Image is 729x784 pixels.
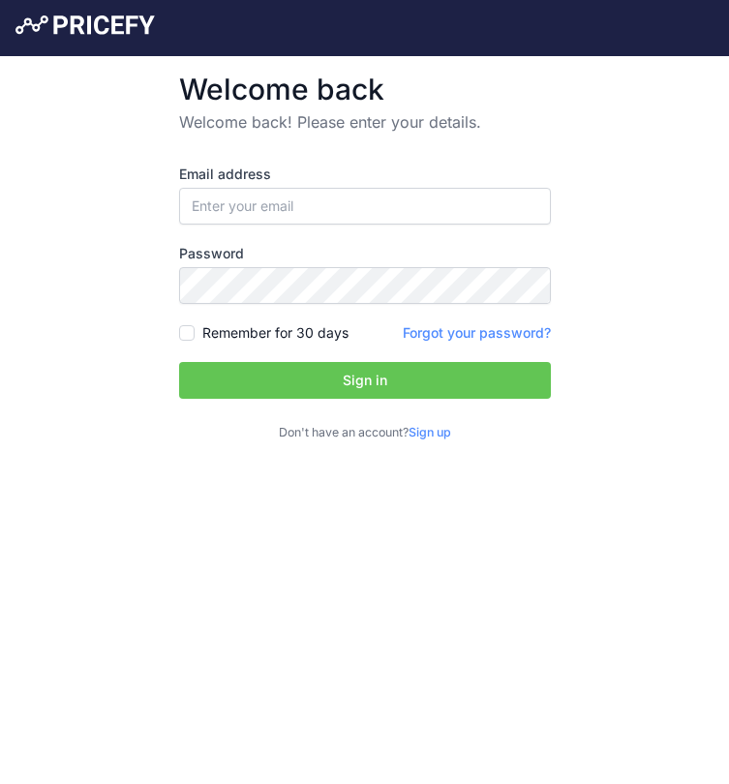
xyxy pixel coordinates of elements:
button: Sign in [179,362,551,399]
img: Pricefy [15,15,155,35]
label: Remember for 30 days [202,323,349,343]
p: Welcome back! Please enter your details. [179,110,551,134]
input: Enter your email [179,188,551,225]
label: Email address [179,165,551,184]
a: Sign up [409,425,451,439]
p: Don't have an account? [179,424,551,442]
a: Forgot your password? [403,324,551,341]
label: Password [179,244,551,263]
h3: Welcome back [179,72,551,106]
